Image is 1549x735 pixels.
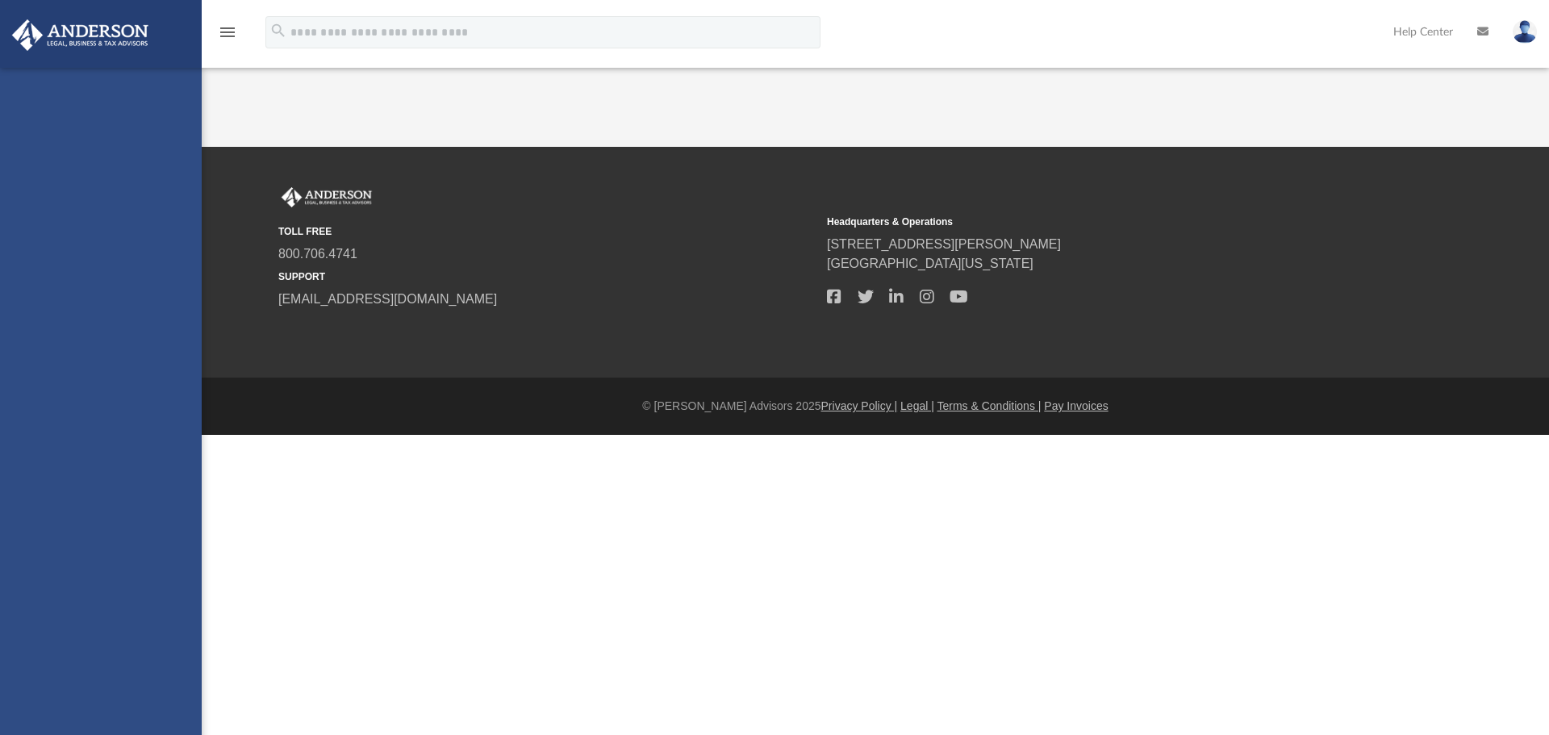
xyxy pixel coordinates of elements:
img: Anderson Advisors Platinum Portal [278,187,375,208]
a: [EMAIL_ADDRESS][DOMAIN_NAME] [278,292,497,306]
i: menu [218,23,237,42]
img: Anderson Advisors Platinum Portal [7,19,153,51]
a: menu [218,31,237,42]
a: Pay Invoices [1044,399,1108,412]
a: 800.706.4741 [278,247,357,261]
a: [GEOGRAPHIC_DATA][US_STATE] [827,257,1033,270]
a: Privacy Policy | [821,399,898,412]
div: © [PERSON_NAME] Advisors 2025 [202,398,1549,415]
i: search [269,22,287,40]
a: [STREET_ADDRESS][PERSON_NAME] [827,237,1061,251]
small: Headquarters & Operations [827,215,1364,229]
small: TOLL FREE [278,224,816,239]
a: Legal | [900,399,934,412]
small: SUPPORT [278,269,816,284]
a: Terms & Conditions | [937,399,1042,412]
img: User Pic [1513,20,1537,44]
